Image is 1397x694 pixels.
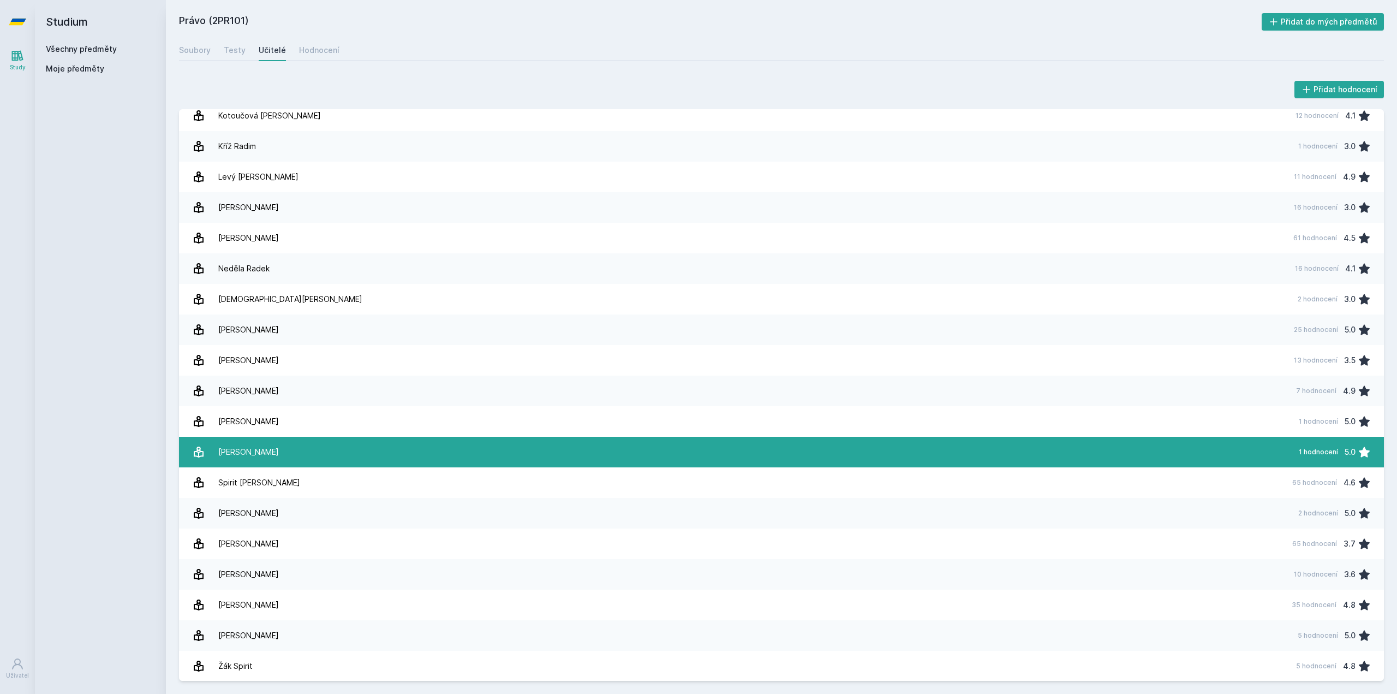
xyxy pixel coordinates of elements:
h2: Právo (2PR101) [179,13,1262,31]
a: Kotoučová [PERSON_NAME] 12 hodnocení 4.1 [179,100,1384,131]
div: 4.5 [1344,227,1356,249]
button: Přidat do mých předmětů [1262,13,1384,31]
a: Soubory [179,39,211,61]
div: 5 hodnocení [1298,631,1338,640]
div: 3.0 [1344,197,1356,218]
a: Study [2,44,33,77]
div: [PERSON_NAME] [218,227,279,249]
div: Uživatel [6,672,29,680]
div: 4.9 [1343,166,1356,188]
div: 16 hodnocení [1294,203,1338,212]
div: 5.0 [1345,319,1356,341]
div: 5.0 [1345,502,1356,524]
div: 1 hodnocení [1298,142,1338,151]
a: [DEMOGRAPHIC_DATA][PERSON_NAME] 2 hodnocení 3.0 [179,284,1384,315]
a: Levý [PERSON_NAME] 11 hodnocení 4.9 [179,162,1384,192]
div: Levý [PERSON_NAME] [218,166,298,188]
div: [PERSON_NAME] [218,563,279,585]
div: Study [10,63,26,72]
a: Kříž Radim 1 hodnocení 3.0 [179,131,1384,162]
a: [PERSON_NAME] 5 hodnocení 5.0 [179,620,1384,651]
div: 16 hodnocení [1295,264,1339,273]
div: [DEMOGRAPHIC_DATA][PERSON_NAME] [218,288,362,310]
div: 4.9 [1343,380,1356,402]
div: 2 hodnocení [1298,509,1338,518]
a: [PERSON_NAME] 2 hodnocení 5.0 [179,498,1384,529]
div: [PERSON_NAME] [218,441,279,463]
a: Hodnocení [299,39,339,61]
div: 12 hodnocení [1295,111,1339,120]
div: 35 hodnocení [1292,601,1336,609]
div: 11 hodnocení [1294,173,1336,181]
a: Testy [224,39,246,61]
div: 1 hodnocení [1299,448,1338,456]
a: [PERSON_NAME] 25 hodnocení 5.0 [179,315,1384,345]
div: Neděla Radek [218,258,270,280]
a: Uživatel [2,652,33,685]
div: 65 hodnocení [1292,539,1337,548]
div: 3.0 [1344,135,1356,157]
div: 7 hodnocení [1296,387,1336,395]
div: [PERSON_NAME] [218,625,279,646]
div: Kříž Radim [218,135,256,157]
div: Hodnocení [299,45,339,56]
a: [PERSON_NAME] 35 hodnocení 4.8 [179,590,1384,620]
div: [PERSON_NAME] [218,533,279,555]
div: [PERSON_NAME] [218,411,279,432]
a: [PERSON_NAME] 7 hodnocení 4.9 [179,376,1384,406]
div: Žák Spirit [218,655,253,677]
div: 4.6 [1344,472,1356,494]
div: 4.1 [1345,105,1356,127]
div: [PERSON_NAME] [218,502,279,524]
a: Učitelé [259,39,286,61]
div: 4.8 [1343,594,1356,616]
div: 5.0 [1345,625,1356,646]
a: [PERSON_NAME] 65 hodnocení 3.7 [179,529,1384,559]
div: [PERSON_NAME] [218,319,279,341]
div: Testy [224,45,246,56]
div: 2 hodnocení [1298,295,1338,304]
a: [PERSON_NAME] 16 hodnocení 3.0 [179,192,1384,223]
div: [PERSON_NAME] [218,380,279,402]
div: Spirit [PERSON_NAME] [218,472,300,494]
div: 1 hodnocení [1299,417,1338,426]
div: 4.1 [1345,258,1356,280]
div: 3.5 [1344,349,1356,371]
a: Všechny předměty [46,44,117,54]
div: 13 hodnocení [1294,356,1338,365]
div: Soubory [179,45,211,56]
a: [PERSON_NAME] 61 hodnocení 4.5 [179,223,1384,253]
a: [PERSON_NAME] 13 hodnocení 3.5 [179,345,1384,376]
a: Neděla Radek 16 hodnocení 4.1 [179,253,1384,284]
a: [PERSON_NAME] 10 hodnocení 3.6 [179,559,1384,590]
div: 3.7 [1344,533,1356,555]
div: Kotoučová [PERSON_NAME] [218,105,321,127]
div: 5 hodnocení [1296,662,1336,671]
a: [PERSON_NAME] 1 hodnocení 5.0 [179,437,1384,467]
div: 5.0 [1345,441,1356,463]
div: Učitelé [259,45,286,56]
div: 61 hodnocení [1293,234,1337,242]
button: Přidat hodnocení [1294,81,1384,98]
a: Spirit [PERSON_NAME] 65 hodnocení 4.6 [179,467,1384,498]
a: [PERSON_NAME] 1 hodnocení 5.0 [179,406,1384,437]
div: [PERSON_NAME] [218,594,279,616]
div: 25 hodnocení [1294,325,1338,334]
span: Moje předměty [46,63,104,74]
div: 5.0 [1345,411,1356,432]
div: 3.6 [1344,563,1356,585]
div: [PERSON_NAME] [218,197,279,218]
div: [PERSON_NAME] [218,349,279,371]
div: 4.8 [1343,655,1356,677]
a: Žák Spirit 5 hodnocení 4.8 [179,651,1384,681]
div: 10 hodnocení [1294,570,1338,579]
div: 65 hodnocení [1292,478,1337,487]
div: 3.0 [1344,288,1356,310]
